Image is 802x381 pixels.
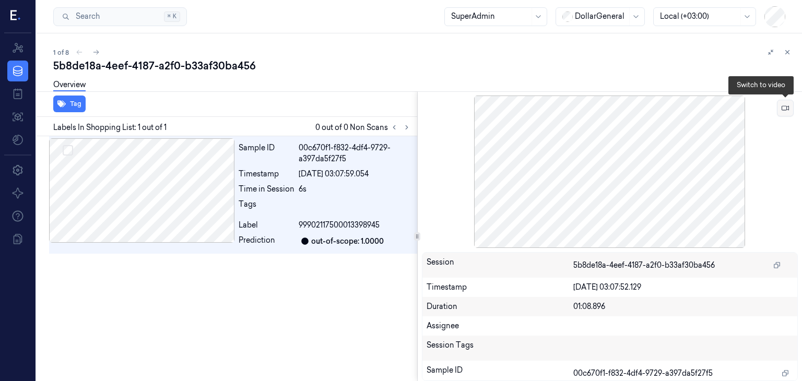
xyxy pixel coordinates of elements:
span: Labels In Shopping List: 1 out of 1 [53,122,167,133]
div: Session [427,257,573,273]
div: [DATE] 03:07:52.129 [573,282,794,293]
div: 5b8de18a-4eef-4187-a2f0-b33af30ba456 [53,58,794,73]
div: out-of-scope: 1.0000 [311,236,384,247]
div: Timestamp [239,169,294,180]
a: Overview [53,79,86,91]
button: Search⌘K [53,7,187,26]
div: 01:08.896 [573,301,794,312]
div: Session Tags [427,340,573,356]
div: Sample ID [239,142,294,164]
span: 00c670f1-f832-4df4-9729-a397da5f27f5 [573,368,713,379]
span: Search [72,11,100,22]
div: 00c670f1-f832-4df4-9729-a397da5f27f5 [299,142,413,164]
div: Tags [239,199,294,216]
div: Time in Session [239,184,294,195]
div: Assignee [427,320,794,331]
div: Label [239,220,294,231]
span: 0 out of 0 Non Scans [315,121,413,134]
div: Prediction [239,235,294,247]
span: 99902117500013398945 [299,220,380,231]
button: Select row [63,145,73,156]
span: 1 of 8 [53,48,69,57]
button: Tag [53,96,86,112]
div: Duration [427,301,573,312]
div: [DATE] 03:07:59.054 [299,169,413,180]
span: 5b8de18a-4eef-4187-a2f0-b33af30ba456 [573,260,715,271]
div: 6s [299,184,413,195]
div: Timestamp [427,282,573,293]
